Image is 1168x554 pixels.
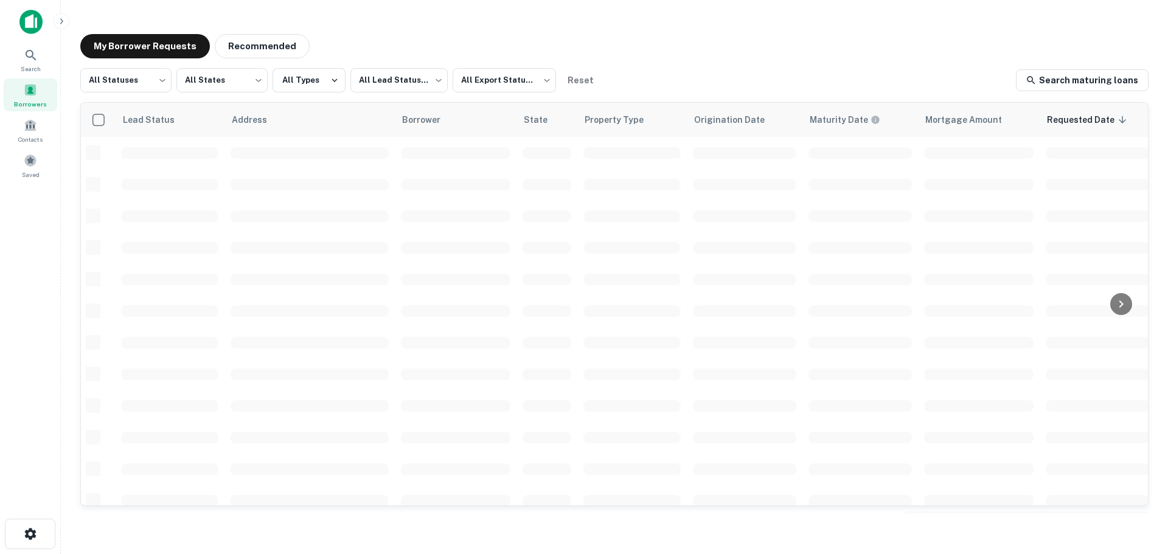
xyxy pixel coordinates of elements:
button: Recommended [215,34,310,58]
h6: Maturity Date [810,113,868,126]
button: All Types [273,68,346,92]
span: Contacts [18,134,43,144]
div: Maturity dates displayed may be estimated. Please contact the lender for the most accurate maturi... [810,113,880,126]
span: Mortgage Amount [925,113,1018,127]
span: Lead Status [122,113,190,127]
button: Reset [561,68,600,92]
span: Origination Date [694,113,780,127]
th: Borrower [395,103,516,137]
span: State [524,113,563,127]
div: All Lead Statuses [350,64,448,96]
span: Requested Date [1047,113,1130,127]
div: All Statuses [80,64,172,96]
img: capitalize-icon.png [19,10,43,34]
span: Address [232,113,283,127]
span: Borrower [402,113,456,127]
div: All States [176,64,268,96]
button: My Borrower Requests [80,34,210,58]
span: Borrowers [14,99,47,109]
span: Property Type [585,113,659,127]
th: Requested Date [1040,103,1155,137]
th: Maturity dates displayed may be estimated. Please contact the lender for the most accurate maturi... [802,103,918,137]
a: Search maturing loans [1016,69,1149,91]
th: Property Type [577,103,687,137]
th: Lead Status [115,103,224,137]
span: Saved [22,170,40,179]
span: Search [21,64,41,74]
span: Maturity dates displayed may be estimated. Please contact the lender for the most accurate maturi... [810,113,896,126]
a: Saved [4,149,57,182]
a: Borrowers [4,78,57,111]
th: Origination Date [687,103,802,137]
a: Contacts [4,114,57,147]
th: State [516,103,577,137]
a: Search [4,43,57,76]
div: All Export Statuses [453,64,556,96]
th: Mortgage Amount [918,103,1040,137]
th: Address [224,103,395,137]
